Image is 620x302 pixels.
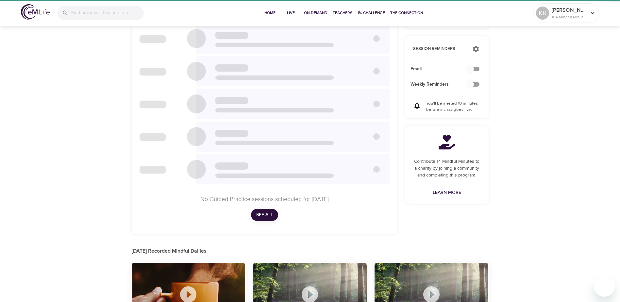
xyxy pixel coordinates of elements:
[413,46,466,52] p: Session Reminders
[256,211,273,219] span: See All
[411,66,473,73] span: Email
[358,9,385,16] span: 1% Challenge
[552,14,586,20] p: 104 Mindful Minutes
[147,195,382,204] p: No Guided Practice sessions scheduled for [DATE]
[71,6,144,20] input: Find programs, teachers, etc...
[262,9,278,16] span: Home
[333,9,352,16] span: Teachers
[21,4,50,20] img: logo
[283,9,299,16] span: Live
[304,9,327,16] span: On-Demand
[426,100,481,113] p: You'll be alerted 10 minutes before a class goes live.
[433,189,461,197] span: Learn More
[390,9,423,16] span: The Connection
[413,158,481,179] p: Contribute 14 Mindful Minutes to a charity by joining a community and completing this program.
[594,276,615,297] iframe: Button to launch messaging window
[430,187,464,199] a: Learn More
[411,81,473,88] span: Weekly Reminders
[132,247,489,255] p: [DATE] Recorded Mindful Dailies
[552,6,586,14] p: [PERSON_NAME]
[536,7,549,20] div: KR
[251,209,278,221] button: See All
